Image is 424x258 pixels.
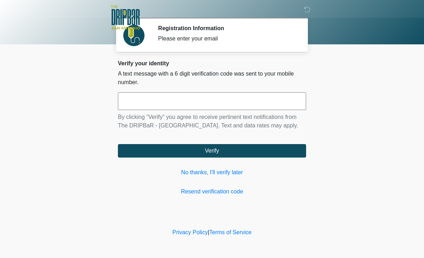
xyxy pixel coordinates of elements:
[118,144,306,158] button: Verify
[208,229,209,235] a: |
[158,34,295,43] div: Please enter your email
[111,5,140,30] img: The DRIPBaR - San Antonio Fossil Creek Logo
[123,25,145,46] img: Agent Avatar
[118,113,306,130] p: By clicking "Verify" you agree to receive pertinent text notifications from The DRIPBaR - [GEOGRA...
[118,187,306,196] a: Resend verification code
[118,60,306,67] h2: Verify your identity
[209,229,251,235] a: Terms of Service
[118,70,306,87] p: A text message with a 6 digit verification code was sent to your mobile number.
[118,168,306,177] a: No thanks, I'll verify later
[173,229,208,235] a: Privacy Policy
